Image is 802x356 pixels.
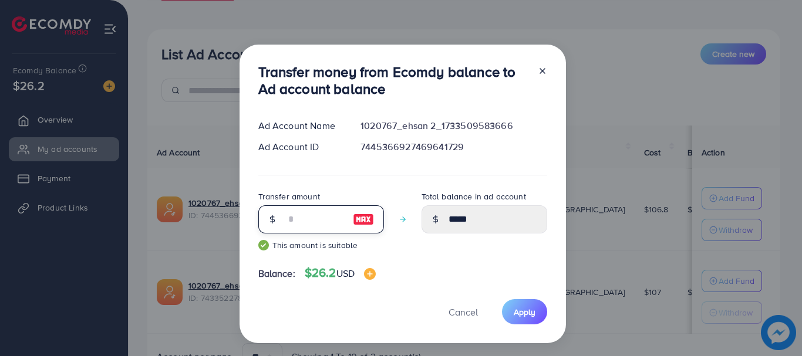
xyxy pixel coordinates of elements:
span: Cancel [449,306,478,318]
img: image [364,268,376,280]
label: Transfer amount [258,191,320,202]
div: 7445366927469641729 [351,140,556,154]
button: Cancel [434,299,493,324]
div: Ad Account Name [249,119,352,133]
img: guide [258,240,269,250]
button: Apply [502,299,547,324]
div: 1020767_ehsan 2_1733509583666 [351,119,556,133]
h3: Transfer money from Ecomdy balance to Ad account balance [258,63,528,97]
label: Total balance in ad account [422,191,526,202]
span: USD [336,267,355,280]
span: Balance: [258,267,295,280]
span: Apply [514,306,535,318]
div: Ad Account ID [249,140,352,154]
img: image [353,212,374,226]
h4: $26.2 [305,266,376,280]
small: This amount is suitable [258,239,384,251]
